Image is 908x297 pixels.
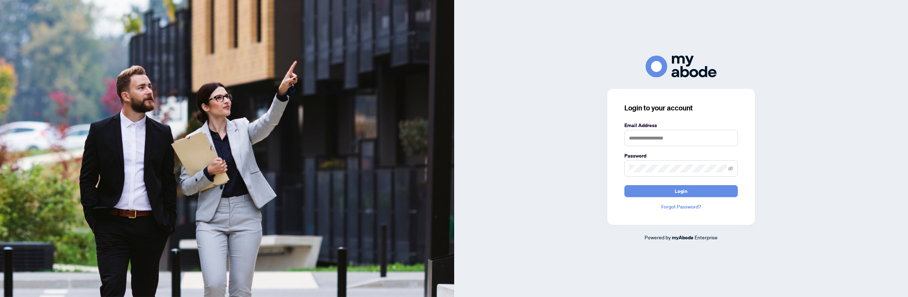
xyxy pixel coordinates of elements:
[646,56,717,77] img: ma-logo
[672,234,693,241] a: myAbode
[624,103,738,113] h3: Login to your account
[728,166,733,171] span: eye-invisible
[645,234,671,240] span: Powered by
[624,121,738,129] label: Email Address
[695,234,718,240] span: Enterprise
[624,152,738,160] label: Password
[624,203,738,211] a: Forgot Password?
[675,185,687,197] span: Login
[624,185,738,197] button: Login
